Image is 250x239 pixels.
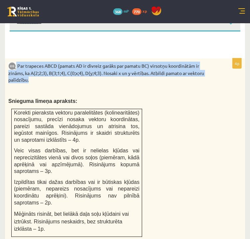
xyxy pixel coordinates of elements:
span: Mēģināts risināt, bet lielākā daļa soļu kļūdaini vai iztrūkst. Risinājums neskaidrs, bez struktur... [14,211,129,232]
a: Rīgas 1. Tālmācības vidusskola [7,7,39,17]
a: 770 xp [132,8,150,14]
body: Bagātinātā teksta redaktors, wiswyg-editor-user-answer-47433875033520 [7,7,226,14]
span: Snieguma līmeņa apraksts: [8,98,77,104]
span: xp [142,8,147,14]
p: 4p [232,58,242,69]
span: 770 [132,8,141,15]
img: 9k= [8,62,16,70]
span: mP [124,8,129,14]
p: Par trapeces ABCD (pamats AD ir divreiz garāks par pamatu BC) virsotņu koordinātām ir zināms, ka ... [8,62,208,83]
img: Balts.png [12,47,14,50]
span: Veic visas darbības, bet ir nelielas kļūdas vai neprecizitātes vienā vai divos soļos (piemēram, k... [14,148,139,174]
span: Korekti pieraksta vektoru paralelitātes (kolinearitātes) nosacījumu, precīzi nosaka vektoru koord... [14,110,139,143]
span: Izpildītas tikai dažas darbības vai ir būtiskas kļūdas (piemēram, nepareizs nosacījums vai nepare... [14,179,139,205]
span: 368 [113,8,123,15]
